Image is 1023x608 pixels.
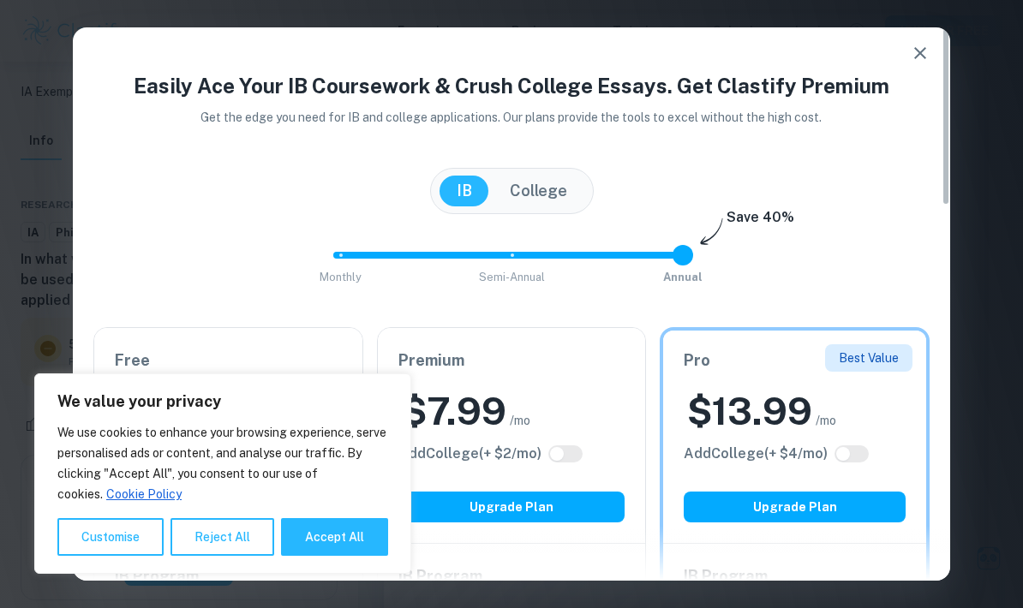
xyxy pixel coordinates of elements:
h2: $ 7.99 [402,386,506,437]
h2: $ 13.99 [687,386,812,437]
span: /mo [510,411,530,430]
p: Get the edge you need for IB and college applications. Our plans provide the tools to excel witho... [177,108,847,127]
h6: Click to see all the additional College features. [398,444,541,464]
h4: Easily Ace Your IB Coursework & Crush College Essays. Get Clastify Premium [93,70,930,101]
button: Upgrade Plan [684,492,906,522]
h6: Free [115,349,342,373]
img: subscription-arrow.svg [700,218,723,247]
span: Monthly [320,271,362,283]
h6: Click to see all the additional College features. [684,444,828,464]
p: We value your privacy [57,391,388,412]
button: Reject All [170,518,274,556]
div: We value your privacy [34,373,411,574]
button: College [493,176,584,206]
button: Accept All [281,518,388,556]
h6: Save 40% [727,207,794,236]
button: IB [440,176,489,206]
a: Cookie Policy [105,486,182,502]
h6: Premium [398,349,625,373]
p: Best Value [839,349,899,367]
span: Annual [663,271,703,283]
span: /mo [816,411,836,430]
button: Customise [57,518,164,556]
button: Upgrade Plan [398,492,625,522]
span: Semi-Annual [479,271,545,283]
p: We use cookies to enhance your browsing experience, serve personalised ads or content, and analys... [57,422,388,504]
h6: Pro [684,349,906,373]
